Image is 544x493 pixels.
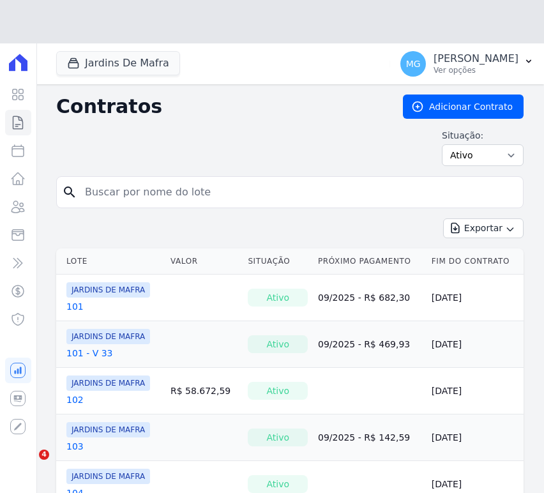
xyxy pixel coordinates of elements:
p: [PERSON_NAME] [434,52,518,65]
div: Ativo [248,429,308,446]
a: Adicionar Contrato [403,95,524,119]
p: Ver opções [434,65,518,75]
div: Ativo [248,475,308,493]
div: Ativo [248,382,308,400]
a: 09/2025 - R$ 682,30 [318,292,410,303]
iframe: Intercom live chat [13,450,43,480]
i: search [62,185,77,200]
td: [DATE] [427,321,524,368]
th: Valor [165,248,243,275]
input: Buscar por nome do lote [77,179,518,205]
span: MG [406,59,421,68]
a: 101 - V 33 [66,347,113,360]
td: [DATE] [427,368,524,414]
span: 4 [39,450,49,460]
div: Ativo [248,335,308,353]
span: JARDINS DE MAFRA [66,422,150,437]
span: JARDINS DE MAFRA [66,375,150,391]
label: Situação: [442,129,524,142]
button: Exportar [443,218,524,238]
span: JARDINS DE MAFRA [66,469,150,484]
th: Fim do Contrato [427,248,524,275]
td: R$ 58.672,59 [165,368,243,414]
div: Ativo [248,289,308,307]
td: [DATE] [427,275,524,321]
a: 09/2025 - R$ 142,59 [318,432,410,443]
th: Próximo Pagamento [313,248,427,275]
a: 103 [66,440,84,453]
span: JARDINS DE MAFRA [66,329,150,344]
th: Lote [56,248,165,275]
a: 102 [66,393,84,406]
button: MG [PERSON_NAME] Ver opções [390,46,544,82]
th: Situação [243,248,313,275]
button: Jardins De Mafra [56,51,180,75]
span: JARDINS DE MAFRA [66,282,150,298]
h2: Contratos [56,95,382,118]
a: 101 [66,300,84,313]
td: [DATE] [427,414,524,461]
a: 09/2025 - R$ 469,93 [318,339,410,349]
